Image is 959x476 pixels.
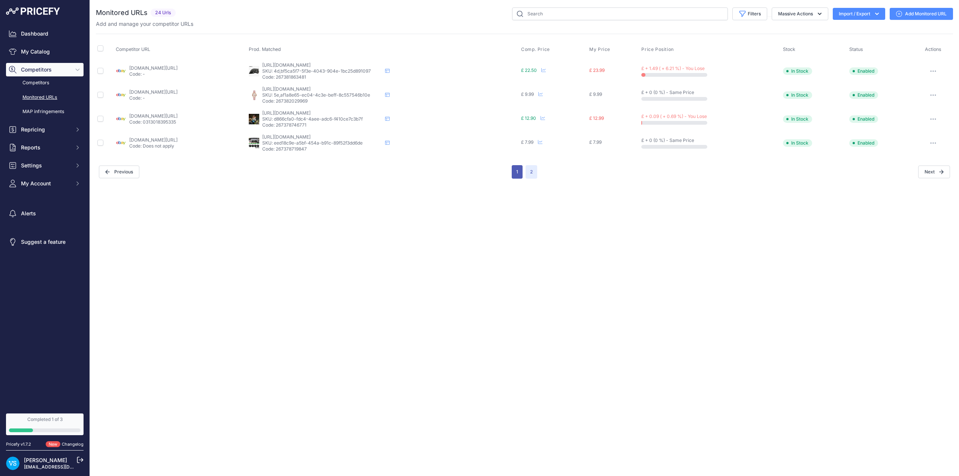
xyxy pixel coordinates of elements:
[99,166,139,178] button: Previous
[262,62,311,68] span: [URL][DOMAIN_NAME]
[129,71,178,77] p: Code: -
[589,115,604,121] span: £ 12.99
[6,141,84,154] button: Reports
[116,46,150,52] span: Competitor URL
[129,65,178,71] a: [DOMAIN_NAME][URL]
[732,7,767,20] button: Filters
[6,91,84,104] a: Monitored URLs
[526,165,537,179] span: 2
[6,123,84,136] button: Repricing
[641,46,674,52] span: Price Position
[262,116,382,122] p: SKU: d866cfa0-fdc4-4aee-adc6-f410ce7c3b7f
[6,177,84,190] button: My Account
[918,166,950,178] span: Next
[46,441,60,448] span: New
[21,126,70,133] span: Repricing
[521,46,551,52] button: Comp. Price
[6,27,84,404] nav: Sidebar
[6,441,31,448] div: Pricefy v1.7.2
[521,67,537,73] span: £ 22.50
[6,105,84,118] a: MAP infringements
[641,137,694,143] span: £ + 0 (0 %) - Same Price
[521,46,550,52] span: Comp. Price
[21,144,70,151] span: Reports
[129,95,178,101] p: Code: -
[833,8,885,20] button: Import / Export
[641,66,705,71] span: £ + 1.49 ( + 6.21 %) - You Lose
[6,207,84,220] a: Alerts
[849,46,863,52] span: Status
[512,7,728,20] input: Search
[589,46,612,52] button: My Price
[6,159,84,172] button: Settings
[783,115,812,123] span: In Stock
[641,90,694,95] span: £ + 0 (0 %) - Same Price
[6,63,84,76] button: Competitors
[249,46,281,52] span: Prod. Matched
[129,143,178,149] p: Code: Does not apply
[6,27,84,40] a: Dashboard
[262,86,311,92] span: [URL][DOMAIN_NAME]
[589,46,610,52] span: My Price
[589,139,602,145] span: £ 7.99
[24,457,67,463] a: [PERSON_NAME]
[589,91,602,97] span: £ 9.99
[262,146,382,152] p: Code: 267378719847
[6,235,84,249] a: Suggest a feature
[9,416,81,422] div: Completed 1 of 3
[129,137,178,143] a: [DOMAIN_NAME][URL]
[6,7,60,15] img: Pricefy Logo
[783,139,812,147] span: In Stock
[262,134,311,140] span: [URL][DOMAIN_NAME]
[849,115,878,123] span: Enabled
[24,464,102,470] a: [EMAIL_ADDRESS][DOMAIN_NAME]
[849,91,878,99] span: Enabled
[890,8,953,20] a: Add Monitored URL
[151,9,176,17] span: 24 Urls
[262,98,382,104] p: Code: 267382029969
[262,122,382,128] p: Code: 267378746771
[262,110,311,116] span: [URL][DOMAIN_NAME]
[262,68,382,74] p: SKU: 4d,bf5ca5f7-5f3e-4043-904e-1bc25d891097
[96,7,148,18] h2: Monitored URLs
[783,46,795,52] span: Stock
[772,7,828,20] button: Massive Actions
[129,119,178,125] p: Code: 0313018395335
[129,113,178,119] a: [DOMAIN_NAME][URL]
[129,89,178,95] a: [DOMAIN_NAME][URL]
[849,139,878,147] span: Enabled
[96,20,193,28] p: Add and manage your competitor URLs
[21,180,70,187] span: My Account
[521,115,536,121] span: £ 12.90
[6,413,84,435] a: Completed 1 of 3
[6,76,84,90] a: Competitors
[21,162,70,169] span: Settings
[6,45,84,58] a: My Catalog
[925,46,941,52] span: Actions
[262,92,382,98] p: SKU: 5e,af1a8e65-ec04-4c3e-beff-8c557546b10e
[521,139,533,145] span: £ 7.99
[62,442,84,447] a: Changelog
[849,67,878,75] span: Enabled
[783,91,812,99] span: In Stock
[521,91,534,97] span: £ 9.99
[783,67,812,75] span: In Stock
[641,113,707,119] span: £ + 0.09 ( + 0.69 %) - You Lose
[21,66,70,73] span: Competitors
[262,74,382,80] p: Code: 267381863481
[262,140,382,146] p: SKU: eed18c9e-a5bf-454a-b91c-89f52f3dd6de
[512,165,523,179] button: Go to page 1
[641,46,675,52] button: Price Position
[589,67,605,73] span: £ 23.99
